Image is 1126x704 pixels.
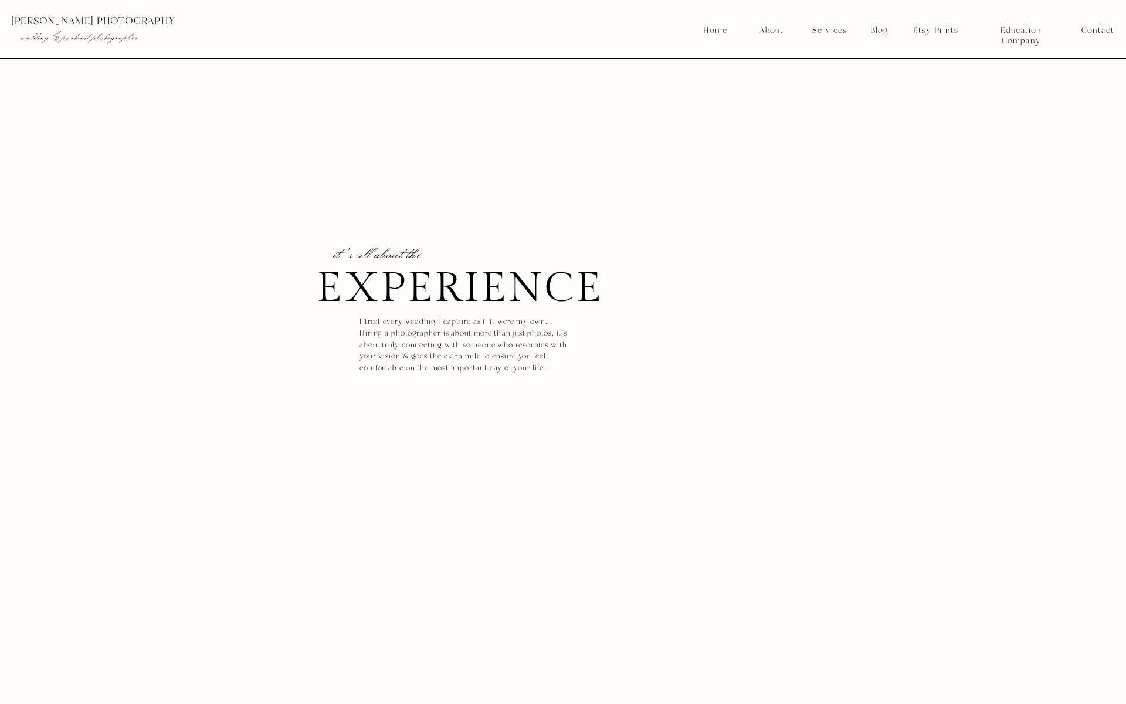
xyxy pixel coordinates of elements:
[703,25,728,36] a: Home
[981,25,1061,36] a: Education Company
[756,25,786,36] a: About
[908,25,962,36] a: Etsy Prints
[317,272,640,304] h1: eXpeRieNce
[21,31,355,43] p: wedding & portrait photographer
[1081,25,1114,36] a: Contact
[866,25,892,36] a: Blog
[11,16,379,26] p: [PERSON_NAME] photography
[808,25,851,36] a: Services
[334,236,458,263] p: it's all about the
[359,316,571,376] h2: I treat every wedding I capture as if it were my own. Hiring a photographer is about more than ju...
